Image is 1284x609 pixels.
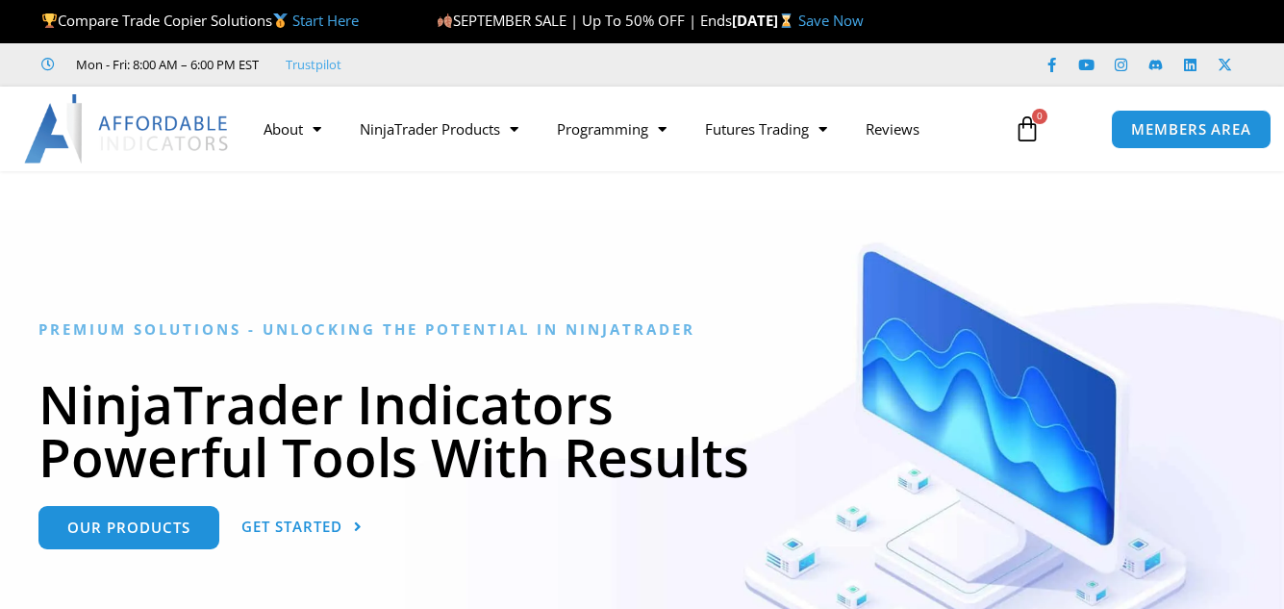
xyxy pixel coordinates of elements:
a: Programming [538,107,686,151]
img: 🏆 [42,13,57,28]
span: MEMBERS AREA [1131,122,1251,137]
span: Get Started [241,520,342,534]
a: Futures Trading [686,107,846,151]
a: NinjaTrader Products [340,107,538,151]
a: Save Now [798,11,864,30]
img: 🥇 [273,13,288,28]
img: 🍂 [438,13,452,28]
a: Get Started [241,506,363,549]
a: MEMBERS AREA [1111,110,1271,149]
a: Reviews [846,107,939,151]
img: LogoAI | Affordable Indicators – NinjaTrader [24,94,231,164]
span: Our Products [67,520,190,535]
span: Compare Trade Copier Solutions [41,11,359,30]
a: 0 [985,101,1070,157]
a: Our Products [38,506,219,549]
nav: Menu [244,107,1002,151]
span: SEPTEMBER SALE | Up To 50% OFF | Ends [437,11,732,30]
h1: NinjaTrader Indicators Powerful Tools With Results [38,377,1246,483]
a: Trustpilot [286,53,341,76]
a: Start Here [292,11,359,30]
span: Mon - Fri: 8:00 AM – 6:00 PM EST [71,53,259,76]
strong: [DATE] [732,11,798,30]
a: About [244,107,340,151]
span: 0 [1032,109,1047,124]
img: ⌛ [779,13,793,28]
h6: Premium Solutions - Unlocking the Potential in NinjaTrader [38,320,1246,339]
